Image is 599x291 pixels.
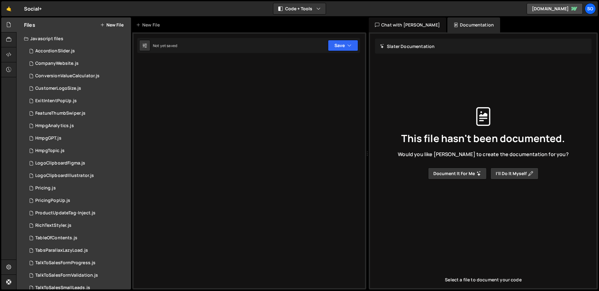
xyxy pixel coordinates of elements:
[24,57,131,70] div: 15116/40349.js
[328,40,358,51] button: Save
[35,185,56,191] div: Pricing.js
[35,198,70,203] div: PricingPopUp.js
[35,136,61,141] div: HmpgGPT.js
[35,173,94,179] div: LogoClipboardIllustrator.js
[490,168,538,179] button: I’ll do it myself
[24,269,131,282] div: 15116/40952.js
[35,48,75,54] div: AccordionSlider.js
[527,3,583,14] a: [DOMAIN_NAME]
[401,133,565,143] span: This file hasn't been documented.
[35,61,79,66] div: CompanyWebsite.js
[585,3,596,14] a: So
[35,160,85,166] div: LogoClipboardFigma.js
[24,107,131,120] div: 15116/40701.js
[136,22,162,28] div: New File
[24,145,131,157] div: 15116/41820.js
[17,32,131,45] div: Javascript files
[35,123,74,129] div: HmpgAnalytics.js
[24,182,131,194] div: 15116/40643.js
[24,244,131,257] div: 15116/39536.js
[24,232,131,244] div: 15116/45787.js
[24,207,131,219] div: 15116/40695.js
[35,210,95,216] div: ProductUpdateTag-Inject.js
[24,70,131,82] div: 15116/40946.js
[1,1,17,16] a: 🤙
[24,219,131,232] div: 15116/45334.js
[35,148,65,154] div: HmpgTopic.js
[35,260,95,266] div: TalkToSalesFormProgress.js
[24,169,131,182] div: 15116/42838.js
[35,273,98,278] div: TalkToSalesFormValidation.js
[428,168,487,179] button: Document it for me
[24,120,131,132] div: 15116/40702.js
[35,111,85,116] div: FeatureThumbSwiper.js
[24,21,35,28] h2: Files
[24,194,131,207] div: 15116/45407.js
[35,248,88,253] div: TabsParallaxLazyLoad.js
[273,3,326,14] button: Code + Tools
[369,17,446,32] div: Chat with [PERSON_NAME]
[24,82,131,95] div: 15116/40353.js
[35,285,90,291] div: TalkToSalesSmallLeads.js
[35,223,71,228] div: RichTextStyler.js
[100,22,124,27] button: New File
[153,43,177,48] div: Not yet saved
[35,98,77,104] div: ExitIntentPopUp.js
[24,45,131,57] div: 15116/41115.js
[398,151,568,158] span: Would you like [PERSON_NAME] to create the documentation for you?
[35,73,100,79] div: ConversionValueCalculator.js
[24,5,42,12] div: Social+
[24,257,131,269] div: 15116/41316.js
[380,43,435,49] h2: Slater Documentation
[24,132,131,145] div: 15116/41430.js
[35,86,81,91] div: CustomerLogoSize.js
[35,235,77,241] div: TableOfContents.js
[24,95,131,107] div: 15116/40766.js
[24,157,131,169] : 15116/40336.js
[447,17,500,32] div: Documentation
